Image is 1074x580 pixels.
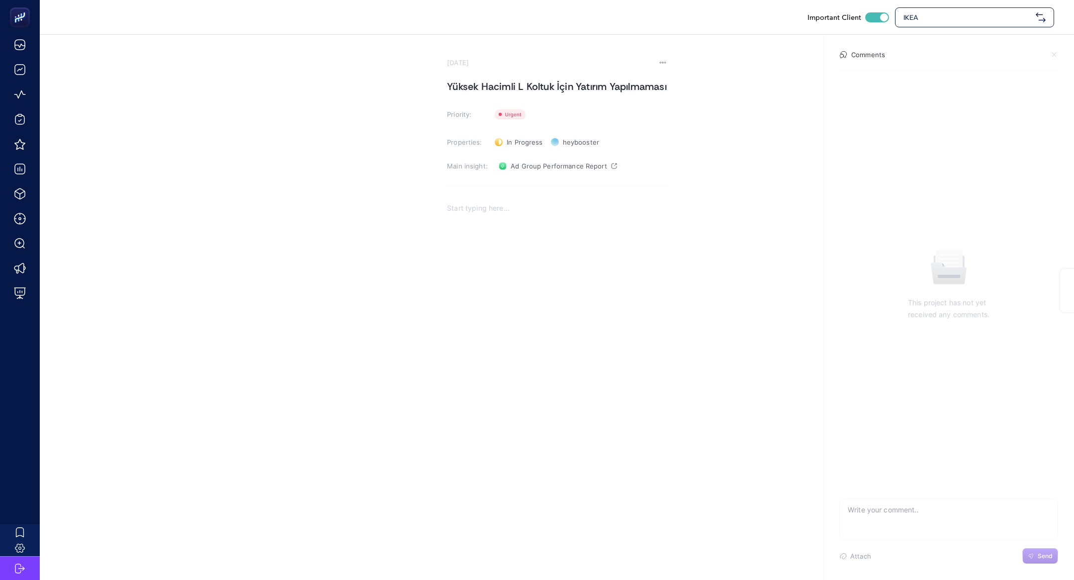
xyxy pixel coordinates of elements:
span: Send [1038,552,1053,560]
h3: Properties: [447,138,489,146]
span: Important Client [807,12,861,22]
a: Ad Group Performance Report [495,158,621,174]
span: IKEA [903,12,1032,22]
h3: Main insight: [447,162,489,170]
span: heybooster [563,138,599,146]
p: This project has not yet received any comments. [908,297,989,321]
span: Ad Group Performance Report [511,162,607,170]
time: [DATE] [447,59,469,67]
div: Rich Text Editor. Editing area: main [447,196,667,395]
img: svg%3e [1036,12,1046,22]
span: Attach [850,552,871,560]
h4: Comments [851,51,885,59]
button: Send [1022,548,1058,564]
span: In Progress [507,138,542,146]
h3: Priority: [447,110,489,118]
h1: Yüksek Hacimli L Koltuk İçin Yatırım Yapılmaması [447,79,667,94]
